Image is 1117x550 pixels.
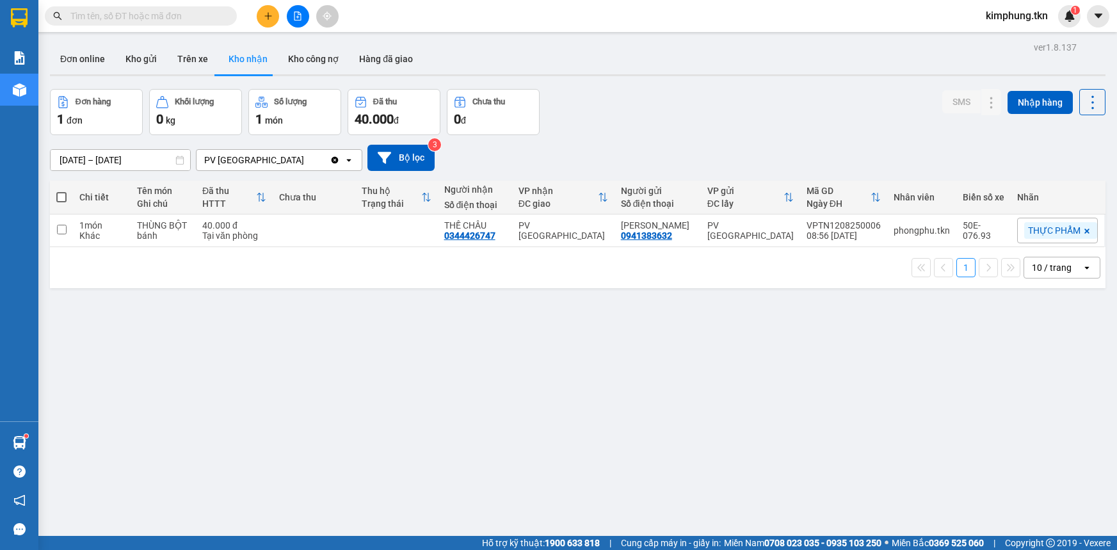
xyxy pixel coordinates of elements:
div: Đơn hàng [76,97,111,106]
button: Nhập hàng [1008,91,1073,114]
div: 40.000 đ [202,220,266,231]
span: 1 [255,111,262,127]
span: notification [13,494,26,506]
div: PV [GEOGRAPHIC_DATA] [518,220,608,241]
th: Toggle SortBy [800,181,887,214]
span: 40.000 [355,111,394,127]
div: Ngày ĐH [807,198,871,209]
div: Đã thu [202,186,256,196]
span: 0 [156,111,163,127]
button: Đã thu40.000đ [348,89,440,135]
span: đ [461,115,466,125]
div: Đã thu [373,97,397,106]
button: aim [316,5,339,28]
sup: 1 [1071,6,1080,15]
button: Hàng đã giao [349,44,423,74]
th: Toggle SortBy [701,181,800,214]
div: phongphu.tkn [894,225,950,236]
span: THỰC PHẨM [1028,225,1081,236]
input: Select a date range. [51,150,190,170]
span: message [13,523,26,535]
div: PV [GEOGRAPHIC_DATA] [707,220,794,241]
button: 1 [956,258,976,277]
button: Chưa thu0đ [447,89,540,135]
div: Chi tiết [79,192,124,202]
div: THÙNG BỘT bánh [137,220,189,241]
sup: 3 [428,138,441,151]
div: 0941383632 [621,231,672,241]
span: ⚪️ [885,540,888,546]
span: question-circle [13,465,26,478]
button: Trên xe [167,44,218,74]
svg: Clear value [330,155,340,165]
div: VP gửi [707,186,784,196]
div: Số điện thoại [621,198,695,209]
span: plus [264,12,273,20]
div: HTTT [202,198,256,209]
span: caret-down [1093,10,1104,22]
span: Cung cấp máy in - giấy in: [621,536,721,550]
span: Miền Nam [724,536,881,550]
div: Người nhận [444,184,506,195]
span: 1 [1073,6,1077,15]
div: ĐC giao [518,198,598,209]
button: Số lượng1món [248,89,341,135]
button: Kho nhận [218,44,278,74]
button: Đơn online [50,44,115,74]
button: Khối lượng0kg [149,89,242,135]
div: 10 / trang [1032,261,1072,274]
span: 0 [454,111,461,127]
div: Khối lượng [175,97,214,106]
div: Chưa thu [279,192,349,202]
img: warehouse-icon [13,83,26,97]
div: Ghi chú [137,198,189,209]
div: PV [GEOGRAPHIC_DATA] [204,154,304,166]
img: logo-vxr [11,8,28,28]
span: kimphung.tkn [976,8,1058,24]
strong: 1900 633 818 [545,538,600,548]
div: Mã GD [807,186,871,196]
div: THẾ CHÂU [444,220,506,231]
div: Chưa thu [472,97,505,106]
img: solution-icon [13,51,26,65]
div: ver 1.8.137 [1034,40,1077,54]
div: Trạng thái [362,198,421,209]
div: Số lượng [274,97,307,106]
img: warehouse-icon [13,436,26,449]
div: 08:56 [DATE] [807,231,881,241]
input: Tìm tên, số ĐT hoặc mã đơn [70,9,221,23]
div: Khác [79,231,124,241]
strong: 0708 023 035 - 0935 103 250 [764,538,881,548]
span: đ [394,115,399,125]
div: ĐC lấy [707,198,784,209]
input: Selected PV Phước Đông. [305,154,307,166]
div: Người gửi [621,186,695,196]
div: Tại văn phòng [202,231,266,241]
div: Thu hộ [362,186,421,196]
button: caret-down [1087,5,1109,28]
th: Toggle SortBy [196,181,273,214]
button: Đơn hàng1đơn [50,89,143,135]
span: Hỗ trợ kỹ thuật: [482,536,600,550]
th: Toggle SortBy [355,181,438,214]
span: đơn [67,115,83,125]
svg: open [344,155,354,165]
th: Toggle SortBy [512,181,615,214]
button: file-add [287,5,309,28]
button: Kho gửi [115,44,167,74]
span: kg [166,115,175,125]
button: SMS [942,90,981,113]
span: file-add [293,12,302,20]
div: Tên món [137,186,189,196]
img: icon-new-feature [1064,10,1075,22]
button: Kho công nợ [278,44,349,74]
div: VP nhận [518,186,598,196]
div: Số điện thoại [444,200,506,210]
strong: 0369 525 060 [929,538,984,548]
svg: open [1082,263,1092,273]
span: search [53,12,62,20]
div: 1 món [79,220,124,231]
span: copyright [1046,538,1055,547]
sup: 1 [24,434,28,438]
div: Biển số xe [963,192,1004,202]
